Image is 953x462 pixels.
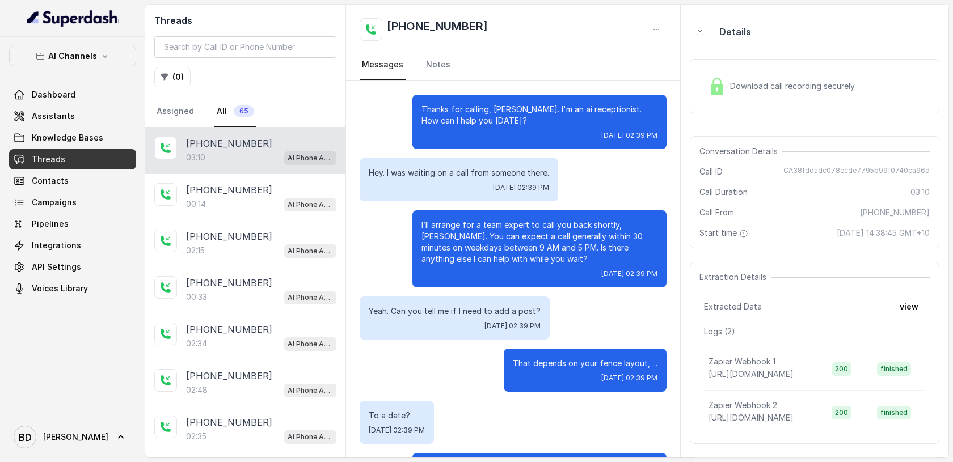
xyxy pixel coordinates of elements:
p: 00:33 [186,291,207,303]
span: [PHONE_NUMBER] [860,207,930,218]
span: 65 [234,105,254,117]
p: 02:34 [186,338,207,349]
span: CA38fddadc078ccde7795b99f0740ca96d [783,166,930,177]
p: That depends on your fence layout, ... [513,358,657,369]
p: AI Phone Assistant [288,245,333,257]
span: [DATE] 02:39 PM [601,374,657,383]
span: 200 [832,406,851,419]
p: 03:10 [186,152,205,163]
p: AI Phone Assistant [288,199,333,210]
p: [PHONE_NUMBER] [186,276,272,290]
img: light.svg [27,9,119,27]
a: Knowledge Bases [9,128,136,148]
a: Pipelines [9,214,136,234]
img: Lock Icon [709,78,726,95]
span: Conversation Details [699,146,782,157]
span: Pipelines [32,218,69,230]
span: 03:10 [910,187,930,198]
input: Search by Call ID or Phone Number [154,36,336,58]
a: API Settings [9,257,136,277]
span: Knowledge Bases [32,132,103,143]
a: Threads [9,149,136,169]
span: Threads [32,154,65,165]
p: Details [719,25,751,39]
a: Voices Library [9,278,136,299]
p: Zapier Webhook 1 [709,356,775,367]
p: [PHONE_NUMBER] [186,416,272,429]
span: [DATE] 02:39 PM [369,426,425,435]
p: 00:14 [186,198,206,210]
p: 02:48 [186,384,208,396]
a: Messages [360,50,406,80]
span: Call ID [699,166,723,177]
a: Notes [424,50,453,80]
p: To a date? [369,410,425,421]
a: Campaigns [9,192,136,213]
p: Hey. I was waiting on a call from someone there. [369,167,549,179]
p: Thanks for calling, [PERSON_NAME]. I'm an ai receptionist. How can I help you [DATE]? [421,104,657,126]
h2: [PHONE_NUMBER] [387,18,488,41]
a: Integrations [9,235,136,256]
span: Start time [699,227,750,239]
a: Contacts [9,171,136,191]
p: [PHONE_NUMBER] [186,323,272,336]
button: view [893,296,925,317]
p: [PHONE_NUMBER] [186,230,272,243]
span: [DATE] 02:39 PM [493,183,549,192]
span: Assistants [32,111,75,122]
span: Contacts [32,175,69,187]
a: [PERSON_NAME] [9,421,136,453]
span: Extracted Data [704,301,762,312]
p: 02:35 [186,431,206,442]
span: [DATE] 02:39 PM [484,321,541,330]
span: Call Duration [699,187,748,198]
span: Voices Library [32,283,88,294]
span: 200 [832,362,851,376]
h2: Threads [154,14,336,27]
p: AI Phone Assistant [288,431,333,443]
button: (0) [154,67,191,87]
p: AI Channels [48,49,97,63]
p: AI Phone Assistant [288,152,333,164]
span: finished [877,406,911,419]
nav: Tabs [360,50,667,80]
span: [DATE] 02:39 PM [601,269,657,278]
span: [URL][DOMAIN_NAME] [709,369,794,379]
nav: Tabs [154,96,336,127]
a: Assistants [9,106,136,126]
span: Extraction Details [699,272,771,283]
p: [PHONE_NUMBER] [186,183,272,197]
span: finished [877,362,911,376]
p: Zapier Webhook 2 [709,400,777,411]
a: Assigned [154,96,196,127]
p: [PHONE_NUMBER] [186,369,272,383]
span: Campaigns [32,197,77,208]
span: API Settings [32,261,81,273]
p: AI Phone Assistant [288,292,333,303]
p: AI Phone Assistant [288,338,333,350]
p: 02:15 [186,245,205,256]
p: Yeah. Can you tell me if I need to add a post? [369,306,541,317]
p: AI Phone Assistant [288,385,333,396]
span: [URL][DOMAIN_NAME] [709,413,794,422]
span: [PERSON_NAME] [43,431,108,443]
p: [PHONE_NUMBER] [186,137,272,150]
a: All65 [214,96,256,127]
span: Call From [699,207,734,218]
button: AI Channels [9,46,136,66]
text: BD [19,431,32,443]
p: I’ll arrange for a team expert to call you back shortly, [PERSON_NAME]. You can expect a call gen... [421,219,657,265]
span: Dashboard [32,89,75,100]
span: [DATE] 02:39 PM [601,131,657,140]
span: Download call recording securely [730,80,859,92]
span: [DATE] 14:38:45 GMT+10 [837,227,930,239]
a: Dashboard [9,84,136,105]
span: Integrations [32,240,81,251]
p: Logs ( 2 ) [704,326,925,337]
